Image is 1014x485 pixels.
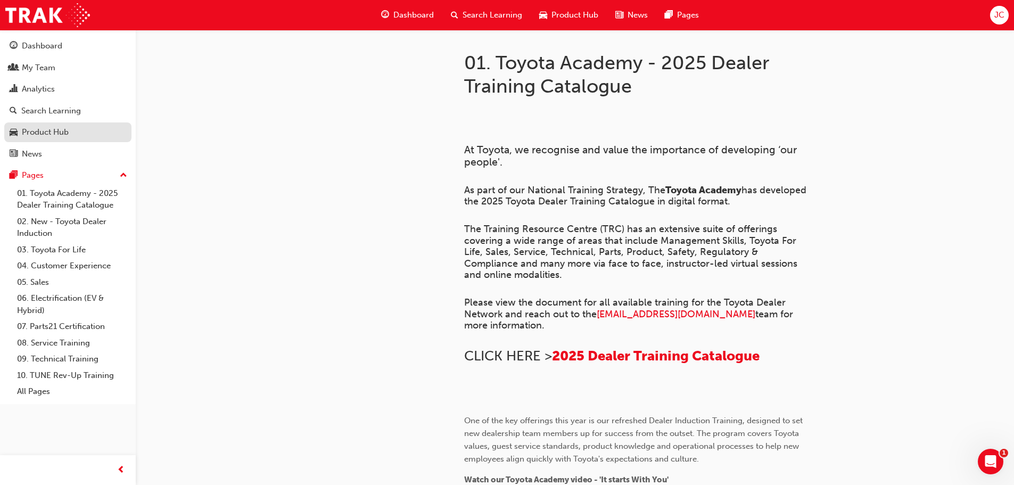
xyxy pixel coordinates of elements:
img: Trak [5,3,90,27]
a: 07. Parts21 Certification [13,318,131,335]
span: car-icon [10,128,18,137]
span: As part of our National Training Strategy, The [464,184,665,196]
a: Analytics [4,79,131,99]
span: search-icon [451,9,458,22]
a: 10. TUNE Rev-Up Training [13,367,131,384]
a: Dashboard [4,36,131,56]
div: Pages [22,169,44,182]
span: team for more information. [464,308,796,332]
span: pages-icon [665,9,673,22]
a: My Team [4,58,131,78]
span: news-icon [10,150,18,159]
span: News [628,9,648,21]
a: news-iconNews [607,4,656,26]
a: 09. Technical Training [13,351,131,367]
div: Dashboard [22,40,62,52]
button: DashboardMy TeamAnalyticsSearch LearningProduct HubNews [4,34,131,166]
span: The Training Resource Centre (TRC) has an extensive suite of offerings covering a wide range of a... [464,223,800,281]
button: JC [990,6,1009,24]
a: car-iconProduct Hub [531,4,607,26]
a: News [4,144,131,164]
iframe: Intercom live chat [978,449,1003,474]
span: people-icon [10,63,18,73]
span: prev-icon [117,464,125,477]
span: 1 [1000,449,1008,457]
button: Pages [4,166,131,185]
span: Dashboard [393,9,434,21]
span: Toyota Academy [665,184,741,196]
div: Search Learning [21,105,81,117]
h1: 01. Toyota Academy - 2025 Dealer Training Catalogue [464,51,813,97]
span: JC [994,9,1004,21]
span: guage-icon [10,42,18,51]
a: guage-iconDashboard [373,4,442,26]
span: guage-icon [381,9,389,22]
a: 02. New - Toyota Dealer Induction [13,213,131,242]
a: 08. Service Training [13,335,131,351]
a: search-iconSearch Learning [442,4,531,26]
span: Please view the document for all available training for the Toyota Dealer Network and reach out t... [464,297,788,320]
span: car-icon [539,9,547,22]
div: My Team [22,62,55,74]
span: pages-icon [10,171,18,180]
a: 2025 Dealer Training Catalogue [552,348,760,364]
span: At Toyota, we recognise and value the importance of developing ‘our people'. [464,144,799,168]
span: chart-icon [10,85,18,94]
div: Analytics [22,83,55,95]
div: News [22,148,42,160]
a: Search Learning [4,101,131,121]
span: search-icon [10,106,17,116]
a: 03. Toyota For Life [13,242,131,258]
a: 05. Sales [13,274,131,291]
span: up-icon [120,169,127,183]
span: Product Hub [551,9,598,21]
span: Search Learning [463,9,522,21]
span: news-icon [615,9,623,22]
span: One of the key offerings this year is our refreshed Dealer Induction Training, designed to set ne... [464,416,805,464]
a: 06. Electrification (EV & Hybrid) [13,290,131,318]
a: All Pages [13,383,131,400]
span: CLICK HERE > [464,348,552,364]
div: Product Hub [22,126,69,138]
a: 01. Toyota Academy - 2025 Dealer Training Catalogue [13,185,131,213]
span: Watch our Toyota Academy video - 'It starts With You' [464,475,669,484]
span: Pages [677,9,699,21]
a: [EMAIL_ADDRESS][DOMAIN_NAME] [597,308,755,320]
a: pages-iconPages [656,4,707,26]
a: 04. Customer Experience [13,258,131,274]
a: Product Hub [4,122,131,142]
span: has developed the 2025 Toyota Dealer Training Catalogue in digital format. [464,184,809,208]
